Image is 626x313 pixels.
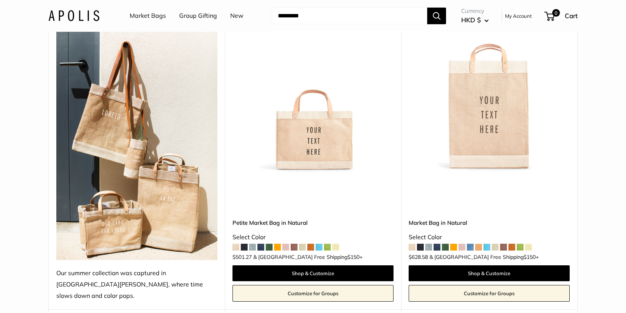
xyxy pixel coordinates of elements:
span: $150 [524,254,536,260]
a: Customize for Groups [232,285,394,302]
button: Search [427,8,446,24]
a: Group Gifting [179,10,217,22]
img: Apolis [48,10,99,21]
a: My Account [505,11,532,20]
button: HKD $ [461,14,489,26]
a: Petite Market Bag in Naturaldescription_Effortless style that elevates every moment [232,12,394,173]
a: Shop & Customize [232,265,394,281]
a: Customize for Groups [409,285,570,302]
span: $501.27 [232,254,252,260]
a: Shop & Customize [409,265,570,281]
a: Market Bag in NaturalMarket Bag in Natural [409,12,570,173]
span: HKD $ [461,16,481,24]
div: Select Color [232,232,394,243]
a: Market Bag in Natural [409,218,570,227]
span: $628.58 [409,254,428,260]
span: Currency [461,6,489,16]
a: Petite Market Bag in Natural [232,218,394,227]
input: Search... [272,8,427,24]
span: $150 [347,254,359,260]
a: New [230,10,243,22]
span: & [GEOGRAPHIC_DATA] Free Shipping + [253,254,363,260]
img: Market Bag in Natural [409,12,570,173]
a: Market Bags [130,10,166,22]
span: Cart [565,12,578,20]
img: Our summer collection was captured in Todos Santos, where time slows down and color pops. [56,12,217,260]
div: Select Color [409,232,570,243]
span: & [GEOGRAPHIC_DATA] Free Shipping + [429,254,539,260]
span: 0 [552,9,560,17]
div: Our summer collection was captured in [GEOGRAPHIC_DATA][PERSON_NAME], where time slows down and c... [56,268,217,302]
a: 0 Cart [545,10,578,22]
img: Petite Market Bag in Natural [232,12,394,173]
